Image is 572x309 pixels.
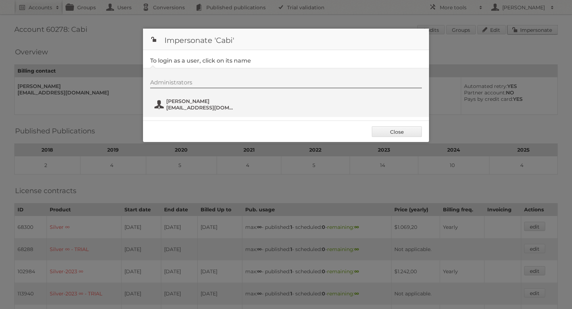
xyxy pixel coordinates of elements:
[150,79,422,88] div: Administrators
[166,104,236,111] span: [EMAIL_ADDRESS][DOMAIN_NAME]
[143,29,429,50] h1: Impersonate 'Cabi'
[166,98,236,104] span: [PERSON_NAME]
[150,57,251,64] legend: To login as a user, click on its name
[154,97,238,112] button: [PERSON_NAME] [EMAIL_ADDRESS][DOMAIN_NAME]
[372,126,422,137] a: Close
